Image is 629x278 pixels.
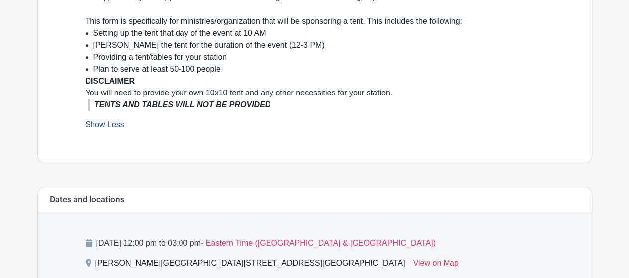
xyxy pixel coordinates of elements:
p: [DATE] 12:00 pm to 03:00 pm [86,237,544,249]
span: - Eastern Time ([GEOGRAPHIC_DATA] & [GEOGRAPHIC_DATA]) [201,239,436,247]
a: View on Map [413,257,458,273]
em: TENTS AND TABLES WILL NOT BE PROVIDED [94,100,270,109]
div: [PERSON_NAME][GEOGRAPHIC_DATA][STREET_ADDRESS][GEOGRAPHIC_DATA] [95,257,405,273]
strong: DISCLAIMER [86,77,135,85]
li: Setting up the tent that day of the event at 10 AM [93,27,544,39]
a: Show Less [86,120,124,133]
li: [PERSON_NAME] the tent for the duration of the event (12-3 PM) [93,39,544,51]
li: Plan to serve at least 50-100 people [93,63,544,75]
li: Providing a tent/tables for your station [93,51,544,63]
div: You will need to provide your own 10x10 tent and any other necessities for your station. [86,75,544,99]
h6: Dates and locations [50,195,124,205]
